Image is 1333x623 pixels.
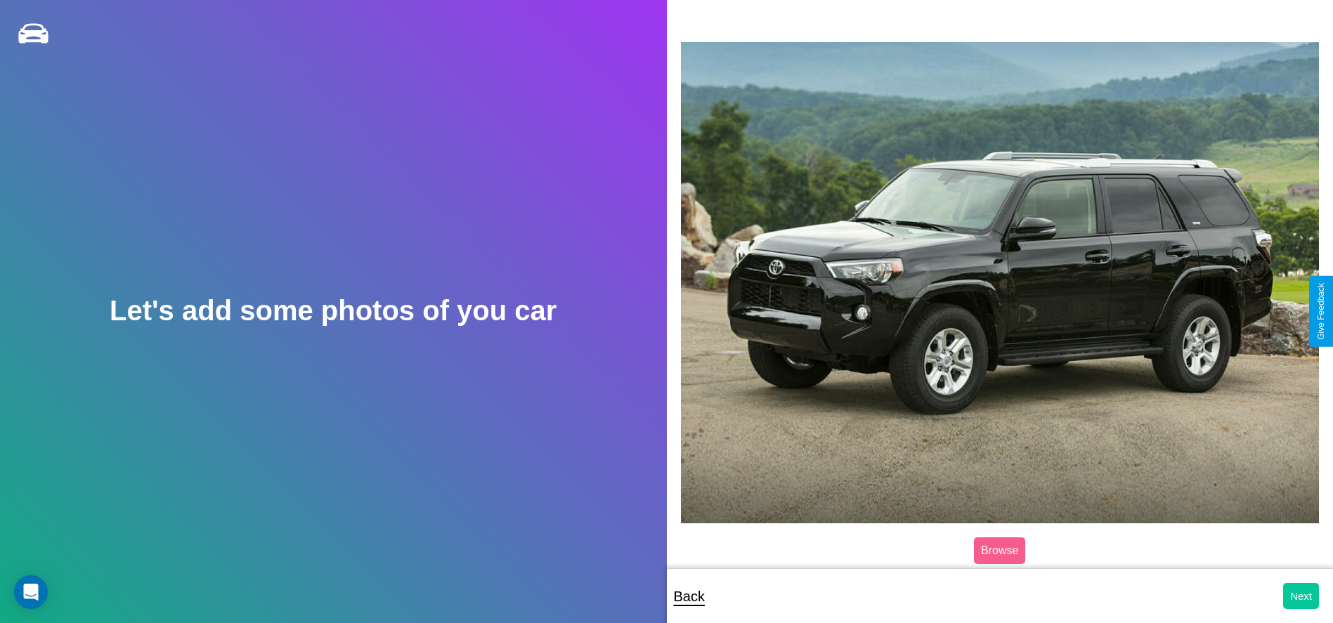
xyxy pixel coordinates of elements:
img: posted [681,42,1320,523]
label: Browse [974,537,1025,564]
h2: Let's add some photos of you car [110,295,557,327]
div: Give Feedback [1316,283,1326,340]
div: Open Intercom Messenger [14,575,48,609]
p: Back [674,584,705,609]
button: Next [1283,583,1319,609]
